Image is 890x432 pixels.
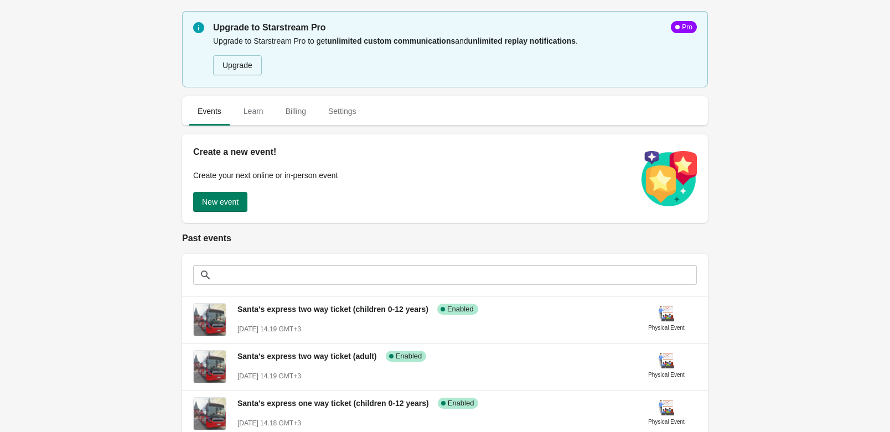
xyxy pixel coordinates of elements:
[277,101,315,121] span: Billing
[648,369,685,381] div: Physical Event
[658,352,675,369] img: physical-event-845dc57dcf8a37f45bd70f14adde54f6.png
[193,192,247,212] button: New event
[448,399,474,408] span: Enabled
[648,417,685,428] div: Physical Event
[189,101,230,121] span: Events
[680,23,692,32] div: Pro
[237,325,301,333] span: [DATE] 14.19 GMT+3
[327,37,455,45] b: unlimited custom communications
[193,170,630,181] p: Create your next online or in-person event
[213,34,697,76] div: Upgrade to Starstream Pro to get and .
[194,398,226,430] img: Santa's express one way ticket (children 0-12 years)
[658,399,675,417] img: physical-event-845dc57dcf8a37f45bd70f14adde54f6.png
[396,352,422,361] span: Enabled
[237,399,429,408] span: Santa's express one way ticket (children 0-12 years)
[468,37,576,45] b: unlimited replay notifications
[194,304,226,336] img: Santa's express two way ticket (children 0-12 years)
[235,101,272,121] span: Learn
[194,351,226,383] img: Santa's express two way ticket (adult)
[648,322,685,334] div: Physical Event
[237,352,377,361] span: Santa's express two way ticket (adult)
[213,55,262,75] button: Upgrade
[202,197,239,206] span: New event
[658,305,675,322] img: physical-event-845dc57dcf8a37f45bd70f14adde54f6.png
[237,372,301,380] span: [DATE] 14.19 GMT+3
[182,232,708,245] h2: Past events
[237,419,301,427] span: [DATE] 14.18 GMT+3
[237,305,428,314] span: Santa's express two way ticket (children 0-12 years)
[213,21,326,34] span: Upgrade to Starstream Pro
[319,101,365,121] span: Settings
[193,145,630,159] h2: Create a new event!
[447,305,474,314] span: Enabled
